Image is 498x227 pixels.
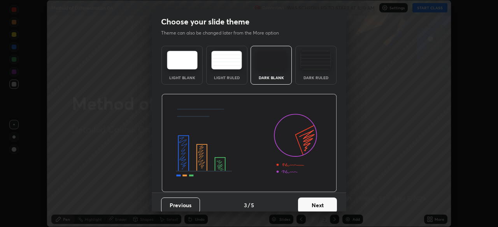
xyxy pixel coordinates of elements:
p: Theme can also be changed later from the More option [161,29,287,36]
div: Light Ruled [211,76,242,80]
h4: / [248,201,250,209]
img: darkThemeBanner.d06ce4a2.svg [161,94,337,192]
img: darkRuledTheme.de295e13.svg [300,51,331,69]
button: Previous [161,198,200,213]
h4: 3 [244,201,247,209]
div: Light Blank [167,76,198,80]
div: Dark Ruled [300,76,331,80]
button: Next [298,198,337,213]
h4: 5 [251,201,254,209]
img: darkTheme.f0cc69e5.svg [256,51,287,69]
h2: Choose your slide theme [161,17,249,27]
img: lightTheme.e5ed3b09.svg [167,51,198,69]
div: Dark Blank [256,76,287,80]
img: lightRuledTheme.5fabf969.svg [211,51,242,69]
